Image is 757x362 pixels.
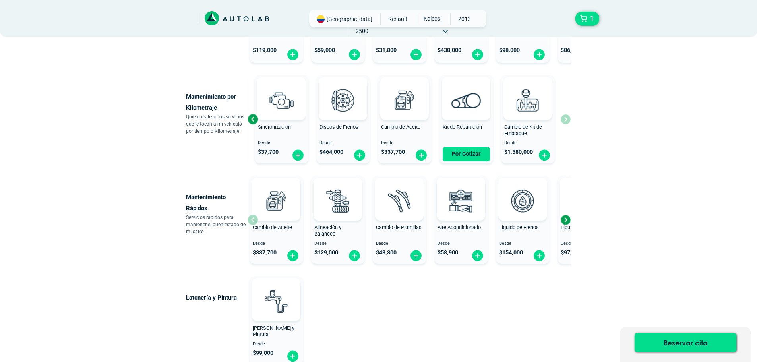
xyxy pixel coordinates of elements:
span: $ 1,580,000 [504,149,533,155]
img: fi_plus-circle2.svg [348,48,361,61]
p: Mantenimiento Rápidos [186,192,248,214]
img: fi_plus-circle2.svg [410,250,422,262]
span: $ 59,000 [314,47,335,54]
span: Desde [438,241,485,246]
img: fi_plus-circle2.svg [471,48,484,61]
span: $ 58,900 [438,249,458,256]
span: [GEOGRAPHIC_DATA] [327,15,372,23]
img: AD0BCuuxAAAAAElFTkSuQmCC [331,79,355,103]
span: KOLEOS [417,13,445,24]
button: 1 [575,12,599,26]
span: Líquido Refrigerante [561,225,606,230]
button: Cambio de Aceite Desde $337,700 [378,75,432,163]
button: Líquido Refrigerante Desde $97,300 [558,176,611,264]
span: Discos de Frenos [319,124,358,130]
img: fi_plus-circle2.svg [410,48,422,61]
span: $ 438,000 [438,47,461,54]
img: fi_plus-circle2.svg [353,149,366,161]
button: Aire Acondicionado Desde $58,900 [434,176,488,264]
img: cambio_de_aceite-v3.svg [259,183,294,218]
span: Kit de Repartición [443,124,482,130]
span: 1 [588,12,596,25]
span: Cambio de Aceite [253,225,292,230]
button: Cambio de Aceite Desde $337,700 [250,176,303,264]
button: Alineación y Balanceo Desde $129,000 [311,176,365,264]
img: fi_plus-circle2.svg [533,48,546,61]
p: Latonería y Pintura [186,292,248,303]
img: liquido_frenos-v3.svg [505,183,540,218]
span: Desde [561,241,608,246]
span: Desde [319,141,367,146]
span: Desde [499,241,546,246]
img: alineacion_y_balanceo-v3.svg [320,183,355,218]
img: AD0BCuuxAAAAAElFTkSuQmCC [393,79,416,103]
span: $ 98,000 [499,47,520,54]
p: Mantenimiento por Kilometraje [186,91,248,113]
img: AD0BCuuxAAAAAElFTkSuQmCC [264,179,288,203]
img: AD0BCuuxAAAAAElFTkSuQmCC [516,79,540,103]
button: Discos de Frenos Desde $464,000 [316,75,370,163]
p: Quiero realizar los servicios que le tocan a mi vehículo por tiempo o Kilometraje [186,113,248,135]
span: $ 129,000 [314,249,338,256]
img: AD0BCuuxAAAAAElFTkSuQmCC [264,280,288,304]
button: Cambio de Kit de Embrague Desde $1,580,000 [501,75,555,163]
span: Líquido de Frenos [499,225,539,230]
img: kit_de_embrague-v3.svg [510,83,545,118]
img: AD0BCuuxAAAAAElFTkSuQmCC [269,79,293,103]
img: latoneria_y_pintura-v3.svg [259,284,294,319]
button: Líquido de Frenos Desde $154,000 [496,176,550,264]
span: $ 37,700 [258,149,279,155]
span: $ 31,800 [376,47,397,54]
img: fi_plus-circle2.svg [415,149,428,161]
span: $ 86,900 [561,47,581,54]
span: 2013 [451,13,479,25]
span: Desde [504,141,552,146]
button: Kit de Repartición Por Cotizar [439,75,493,163]
img: fi_plus-circle2.svg [287,48,299,61]
button: Reservar cita [635,333,736,352]
span: $ 154,000 [499,249,523,256]
img: liquido_refrigerante-v3.svg [567,183,602,218]
span: Desde [258,141,305,146]
div: Previous slide [247,113,259,125]
button: Cambio de Plumillas Desde $48,300 [373,176,426,264]
span: $ 97,300 [561,249,581,256]
span: RENAULT [384,13,412,25]
img: frenos2-v3.svg [325,83,360,118]
span: Desde [314,241,362,246]
span: Desde [376,241,423,246]
img: AD0BCuuxAAAAAElFTkSuQmCC [449,179,473,203]
span: Desde [253,241,300,246]
img: fi_plus-circle2.svg [471,250,484,262]
img: correa_de_reparticion-v3.svg [451,93,481,108]
span: $ 119,000 [253,47,277,54]
span: $ 99,000 [253,350,273,356]
button: Sincronizacion Desde $37,700 [255,75,308,163]
span: 2500 [348,25,376,37]
div: Next slide [560,214,571,226]
img: aire_acondicionado-v3.svg [443,183,478,218]
img: AD0BCuuxAAAAAElFTkSuQmCC [326,179,350,203]
img: AD0BCuuxAAAAAElFTkSuQmCC [387,179,411,203]
img: plumillas-v3.svg [382,183,417,218]
img: fi_plus-circle2.svg [287,250,299,262]
img: cambio_de_aceite-v3.svg [387,83,422,118]
span: Cambio de Aceite [381,124,420,130]
p: Servicios rápidos para mantener el buen estado de mi carro. [186,214,248,235]
button: Por Cotizar [443,147,490,161]
img: fi_plus-circle2.svg [538,149,551,161]
img: Flag of COLOMBIA [317,15,325,23]
img: fi_plus-circle2.svg [533,250,546,262]
span: [PERSON_NAME] y Pintura [253,325,294,338]
span: $ 48,300 [376,249,397,256]
img: fi_plus-circle2.svg [348,250,361,262]
span: Desde [381,141,428,146]
span: $ 337,700 [381,149,405,155]
span: $ 464,000 [319,149,343,155]
span: Sincronizacion [258,124,291,130]
span: Aire Acondicionado [438,225,481,230]
span: Cambio de Kit de Embrague [504,124,542,137]
span: Alineación y Balanceo [314,225,341,237]
span: Cambio de Plumillas [376,225,422,230]
span: Desde [253,342,300,347]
